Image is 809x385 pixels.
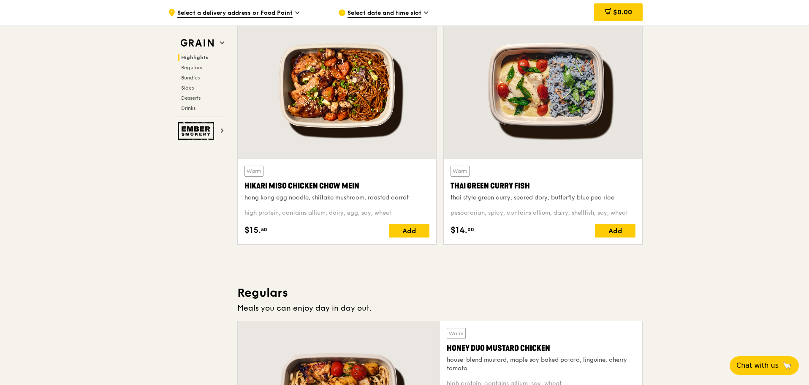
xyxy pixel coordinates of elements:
[451,180,635,192] div: Thai Green Curry Fish
[447,342,635,354] div: Honey Duo Mustard Chicken
[451,224,467,237] span: $14.
[467,226,474,233] span: 00
[244,209,429,217] div: high protein, contains allium, dairy, egg, soy, wheat
[595,224,635,238] div: Add
[447,356,635,373] div: house-blend mustard, maple soy baked potato, linguine, cherry tomato
[730,356,799,375] button: Chat with us🦙
[237,302,643,314] div: Meals you can enjoy day in day out.
[736,360,779,371] span: Chat with us
[178,122,217,140] img: Ember Smokery web logo
[181,95,201,101] span: Desserts
[237,285,643,300] h3: Regulars
[782,360,792,371] span: 🦙
[451,166,470,177] div: Warm
[447,328,466,339] div: Warm
[451,209,635,217] div: pescatarian, spicy, contains allium, dairy, shellfish, soy, wheat
[613,8,632,16] span: $0.00
[261,226,267,233] span: 50
[178,35,217,51] img: Grain web logo
[181,65,202,71] span: Regulars
[181,105,195,111] span: Drinks
[181,85,194,91] span: Sides
[244,194,429,202] div: hong kong egg noodle, shiitake mushroom, roasted carrot
[244,166,263,177] div: Warm
[244,180,429,192] div: Hikari Miso Chicken Chow Mein
[347,9,421,18] span: Select date and time slot
[181,75,200,81] span: Bundles
[181,55,208,60] span: Highlights
[244,224,261,237] span: $15.
[451,194,635,202] div: thai style green curry, seared dory, butterfly blue pea rice
[389,224,429,238] div: Add
[177,9,293,18] span: Select a delivery address or Food Point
